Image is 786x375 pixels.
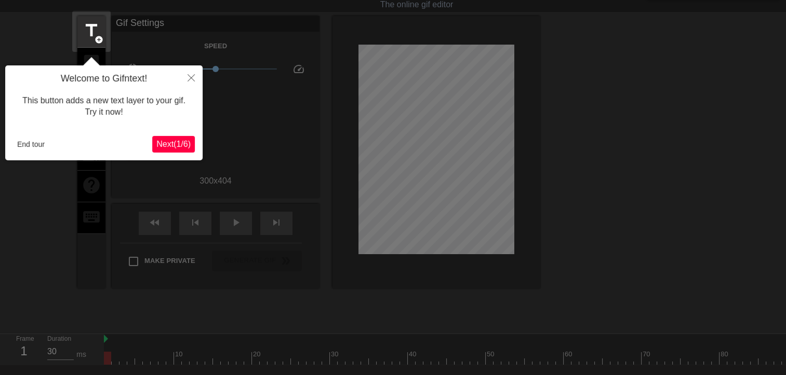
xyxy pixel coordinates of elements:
[152,136,195,152] button: Next
[13,73,195,85] h4: Welcome to Gifntext!
[156,140,191,148] span: Next ( 1 / 6 )
[180,65,203,89] button: Close
[13,85,195,129] div: This button adds a new text layer to your gif. Try it now!
[13,136,49,152] button: End tour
